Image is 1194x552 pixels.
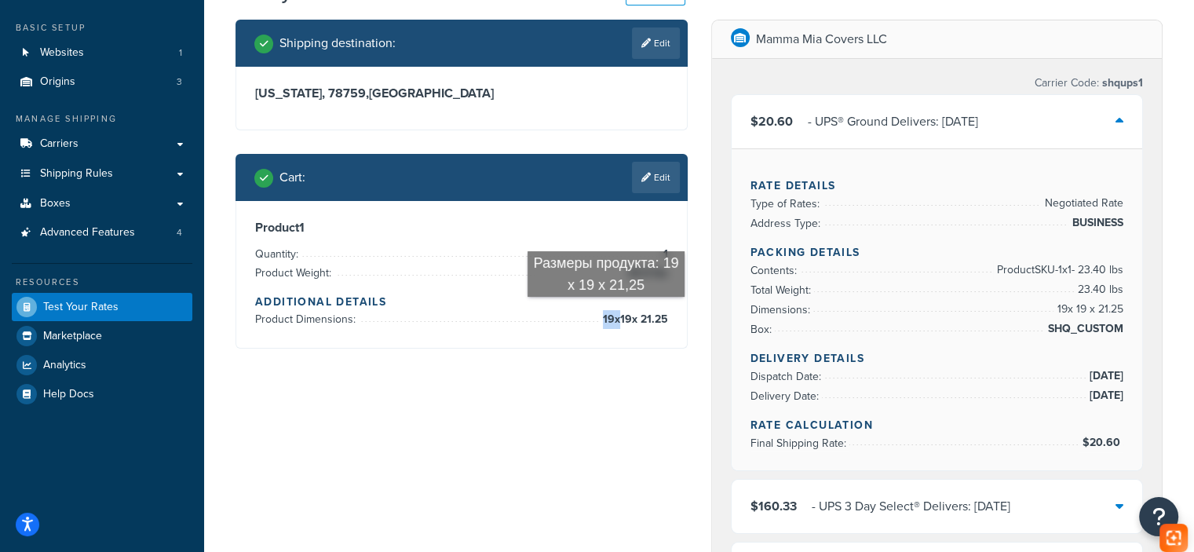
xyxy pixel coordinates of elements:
[750,215,824,232] span: Address Type:
[40,197,71,210] span: Boxes
[1139,497,1178,536] button: Open Resource Center
[12,218,192,247] li: Advanced Features
[43,388,94,401] span: Help Docs
[599,310,668,329] span: 19 x 19 x 21.25
[255,311,360,327] span: Product Dimensions:
[624,264,668,283] span: 23.4 lbs
[750,282,815,298] span: Total Weight:
[812,495,1010,517] div: ‌‌‍‍ - UPS 3 Day Select® Delivers: [DATE]
[12,218,192,247] a: Advanced Features4
[12,21,192,35] div: Basic Setup
[750,302,814,318] span: Dimensions:
[12,380,192,408] a: Help Docs
[750,368,825,385] span: Dispatch Date:
[750,417,1124,433] h4: Rate Calculation
[632,162,680,193] a: Edit
[1053,300,1123,319] span: 19 x 19 x 21.25
[1035,72,1143,94] p: Carrier Code:
[179,46,182,60] span: 1
[750,388,823,404] span: Delivery Date:
[12,293,192,321] a: Test Your Rates
[255,86,668,101] h3: [US_STATE], 78759 , [GEOGRAPHIC_DATA]
[750,262,801,279] span: Contents:
[750,244,1124,261] h4: Packing Details
[12,38,192,68] li: Websites
[40,167,113,181] span: Shipping Rules
[177,226,182,239] span: 4
[750,321,776,338] span: Box:
[1086,386,1123,405] span: [DATE]
[632,27,680,59] a: Edit
[808,111,978,133] div: ‌‌‍‍ - UPS® Ground Delivers: [DATE]
[750,196,823,212] span: Type of Rates:
[750,435,850,451] span: Final Shipping Rate:
[12,159,192,188] a: Shipping Rules
[1082,434,1123,451] span: $20.60
[12,276,192,289] div: Resources
[659,245,668,264] span: 1
[1099,75,1143,91] span: shqups1
[12,322,192,350] a: Marketplace
[43,330,102,343] span: Marketplace
[750,112,793,130] span: $20.60
[255,220,668,236] h3: Product 1
[255,246,302,262] span: Quantity:
[750,350,1124,367] h4: Delivery Details
[12,112,192,126] div: Manage Shipping
[12,130,192,159] a: Carriers
[750,177,1124,194] h4: Rate Details
[43,301,119,314] span: Test Your Rates
[1068,214,1123,232] span: BUSINESS
[12,68,192,97] a: Origins3
[12,351,192,379] a: Analytics
[40,75,75,89] span: Origins
[1086,367,1123,386] span: [DATE]
[279,170,305,185] h2: Cart :
[756,28,887,50] p: Mamma Mia Covers LLC
[1041,194,1123,213] span: Negotiated Rate
[279,36,396,50] h2: Shipping destination :
[177,75,182,89] span: 3
[12,38,192,68] a: Websites1
[43,359,86,372] span: Analytics
[750,497,797,515] span: $160.33
[255,265,335,281] span: Product Weight:
[993,261,1123,280] span: Product SKU-1 x 1 - 23.40 lbs
[40,46,84,60] span: Websites
[40,137,79,151] span: Carriers
[1044,320,1123,338] span: SHQ_CUSTOM
[40,226,135,239] span: Advanced Features
[12,68,192,97] li: Origins
[255,294,668,310] h4: Additional Details
[12,189,192,218] a: Boxes
[1074,280,1123,299] span: 23.40 lbs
